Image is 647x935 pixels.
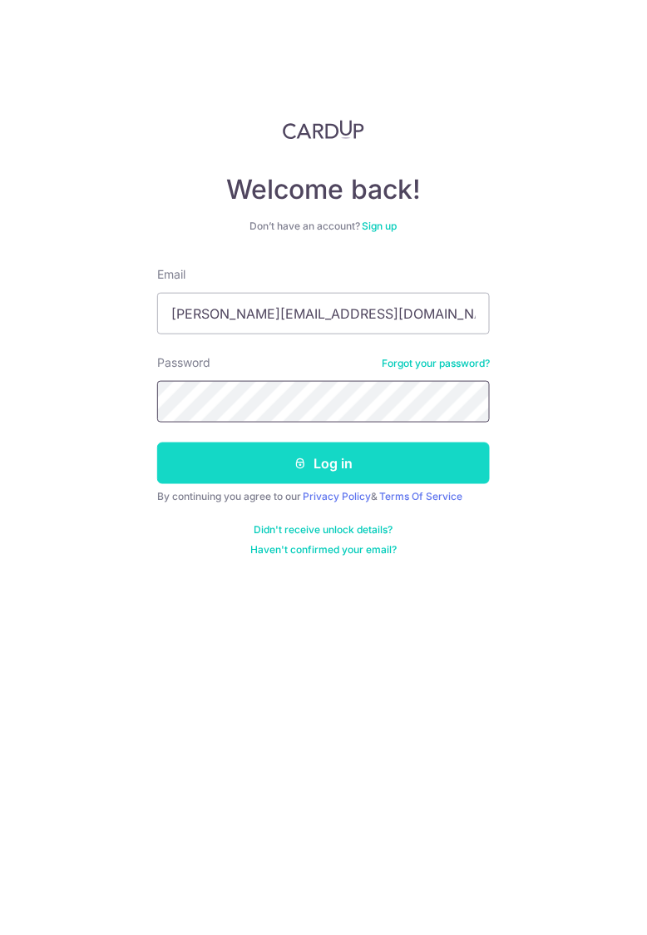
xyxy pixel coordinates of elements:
a: Terms Of Service [379,491,462,503]
input: Enter your Email [157,293,490,334]
img: CardUp Logo [283,120,364,140]
a: Forgot your password? [382,357,490,370]
a: Didn't receive unlock details? [254,524,393,537]
div: Don’t have an account? [157,220,490,233]
label: Password [157,354,210,371]
a: Haven't confirmed your email? [250,544,397,557]
a: Privacy Policy [303,491,371,503]
a: Sign up [363,220,398,232]
div: By continuing you agree to our & [157,491,490,504]
button: Log in [157,443,490,484]
label: Email [157,266,185,283]
h4: Welcome back! [157,173,490,206]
